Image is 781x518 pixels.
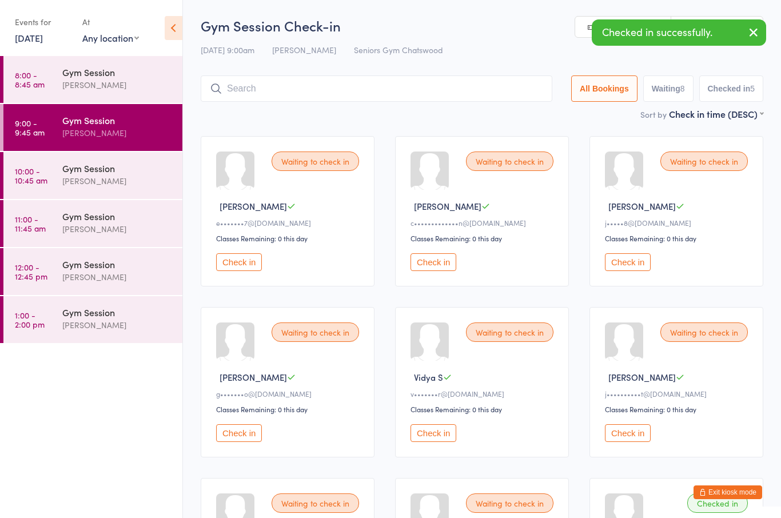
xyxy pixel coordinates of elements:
[592,19,766,46] div: Checked in successfully.
[411,253,456,271] button: Check in
[15,31,43,44] a: [DATE]
[3,248,182,295] a: 12:00 -12:45 pmGym Session[PERSON_NAME]
[201,44,254,55] span: [DATE] 9:00am
[15,166,47,185] time: 10:00 - 10:45 am
[62,114,173,126] div: Gym Session
[411,404,557,414] div: Classes Remaining: 0 this day
[660,152,748,171] div: Waiting to check in
[605,253,651,271] button: Check in
[687,493,748,513] div: Checked in
[694,485,762,499] button: Exit kiosk mode
[201,75,552,102] input: Search
[82,31,139,44] div: Any location
[605,404,751,414] div: Classes Remaining: 0 this day
[605,218,751,228] div: j•••••8@[DOMAIN_NAME]
[466,493,553,513] div: Waiting to check in
[272,322,359,342] div: Waiting to check in
[216,233,362,243] div: Classes Remaining: 0 this day
[3,296,182,343] a: 1:00 -2:00 pmGym Session[PERSON_NAME]
[605,389,751,399] div: j••••••••••t@[DOMAIN_NAME]
[272,44,336,55] span: [PERSON_NAME]
[62,66,173,78] div: Gym Session
[62,318,173,332] div: [PERSON_NAME]
[411,424,456,442] button: Check in
[3,104,182,151] a: 9:00 -9:45 amGym Session[PERSON_NAME]
[466,322,553,342] div: Waiting to check in
[354,44,443,55] span: Seniors Gym Chatswood
[680,84,685,93] div: 8
[15,310,45,329] time: 1:00 - 2:00 pm
[640,109,667,120] label: Sort by
[62,162,173,174] div: Gym Session
[3,200,182,247] a: 11:00 -11:45 amGym Session[PERSON_NAME]
[216,253,262,271] button: Check in
[62,306,173,318] div: Gym Session
[660,322,748,342] div: Waiting to check in
[605,233,751,243] div: Classes Remaining: 0 this day
[15,13,71,31] div: Events for
[608,371,676,383] span: [PERSON_NAME]
[220,371,287,383] span: [PERSON_NAME]
[15,118,45,137] time: 9:00 - 9:45 am
[411,218,557,228] div: c•••••••••••••n@[DOMAIN_NAME]
[62,78,173,91] div: [PERSON_NAME]
[3,152,182,199] a: 10:00 -10:45 amGym Session[PERSON_NAME]
[699,75,764,102] button: Checked in5
[466,152,553,171] div: Waiting to check in
[216,218,362,228] div: e•••••••7@[DOMAIN_NAME]
[411,233,557,243] div: Classes Remaining: 0 this day
[414,371,443,383] span: Vidya S
[216,424,262,442] button: Check in
[571,75,637,102] button: All Bookings
[62,270,173,284] div: [PERSON_NAME]
[3,56,182,103] a: 8:00 -8:45 amGym Session[PERSON_NAME]
[643,75,694,102] button: Waiting8
[414,200,481,212] span: [PERSON_NAME]
[220,200,287,212] span: [PERSON_NAME]
[216,404,362,414] div: Classes Remaining: 0 this day
[62,174,173,188] div: [PERSON_NAME]
[15,70,45,89] time: 8:00 - 8:45 am
[201,16,763,35] h2: Gym Session Check-in
[216,389,362,399] div: g•••••••o@[DOMAIN_NAME]
[605,424,651,442] button: Check in
[750,84,755,93] div: 5
[411,389,557,399] div: v•••••••r@[DOMAIN_NAME]
[608,200,676,212] span: [PERSON_NAME]
[272,152,359,171] div: Waiting to check in
[15,214,46,233] time: 11:00 - 11:45 am
[62,126,173,140] div: [PERSON_NAME]
[62,258,173,270] div: Gym Session
[62,222,173,236] div: [PERSON_NAME]
[272,493,359,513] div: Waiting to check in
[82,13,139,31] div: At
[669,107,763,120] div: Check in time (DESC)
[62,210,173,222] div: Gym Session
[15,262,47,281] time: 12:00 - 12:45 pm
